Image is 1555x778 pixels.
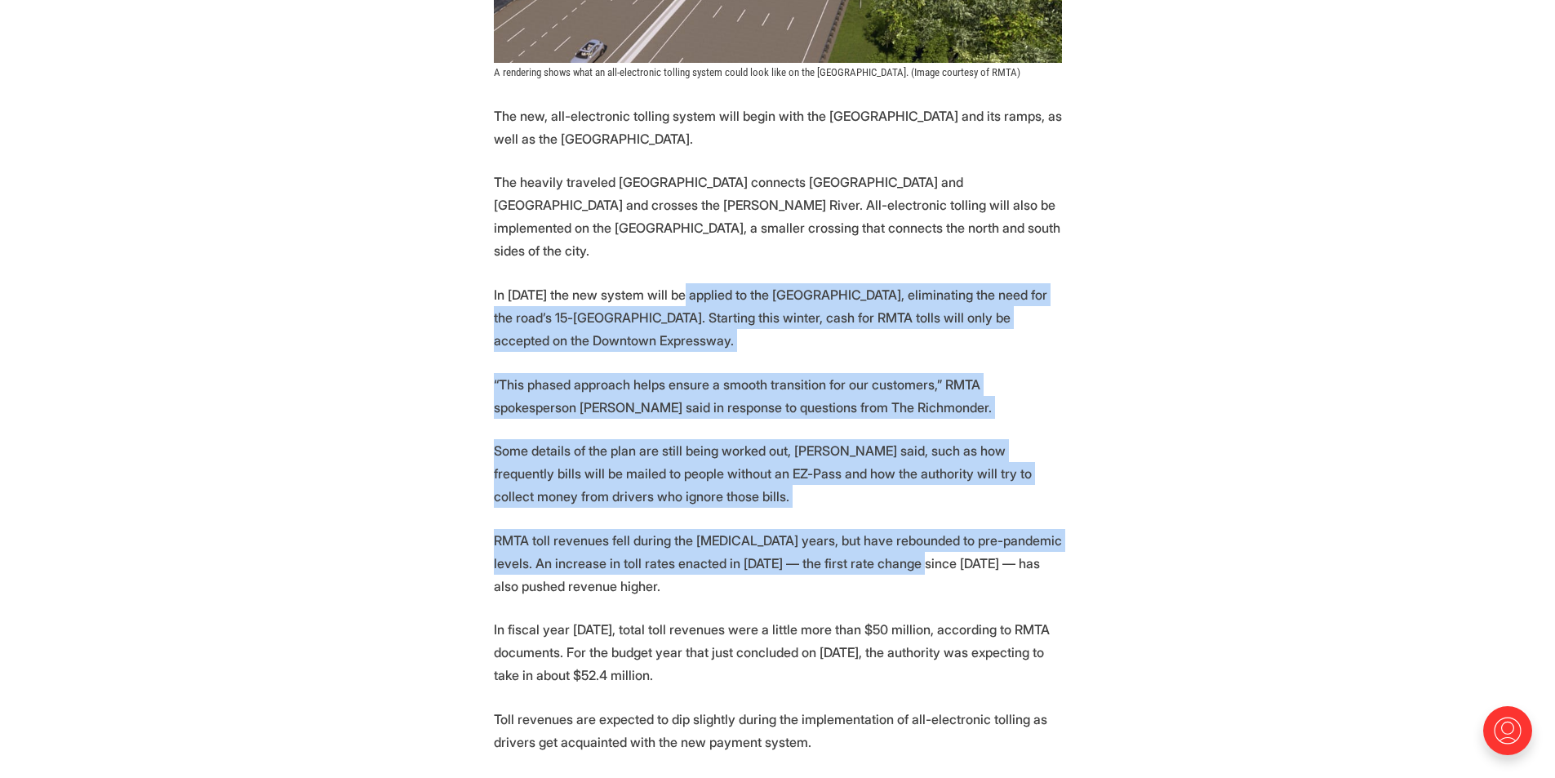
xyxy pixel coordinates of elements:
[494,439,1062,508] p: Some details of the plan are still being worked out, [PERSON_NAME] said, such as how frequently b...
[494,283,1062,352] p: In [DATE] the new system will be applied to the [GEOGRAPHIC_DATA], eliminating the need for the r...
[494,104,1062,150] p: The new, all-electronic tolling system will begin with the [GEOGRAPHIC_DATA] and its ramps, as we...
[1469,698,1555,778] iframe: portal-trigger
[494,66,1020,78] span: A rendering shows what an all-electronic tolling system could look like on the [GEOGRAPHIC_DATA]....
[494,618,1062,687] p: In fiscal year [DATE], total toll revenues were a little more than $50 million, according to RMTA...
[494,171,1062,262] p: The heavily traveled [GEOGRAPHIC_DATA] connects [GEOGRAPHIC_DATA] and [GEOGRAPHIC_DATA] and cross...
[494,708,1062,754] p: Toll revenues are expected to dip slightly during the implementation of all-electronic tolling as...
[494,373,1062,419] p: “This phased approach helps ensure a smooth transition for our customers,” RMTA spokesperson [PER...
[494,529,1062,598] p: RMTA toll revenues fell during the [MEDICAL_DATA] years, but have rebounded to pre-pandemic level...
